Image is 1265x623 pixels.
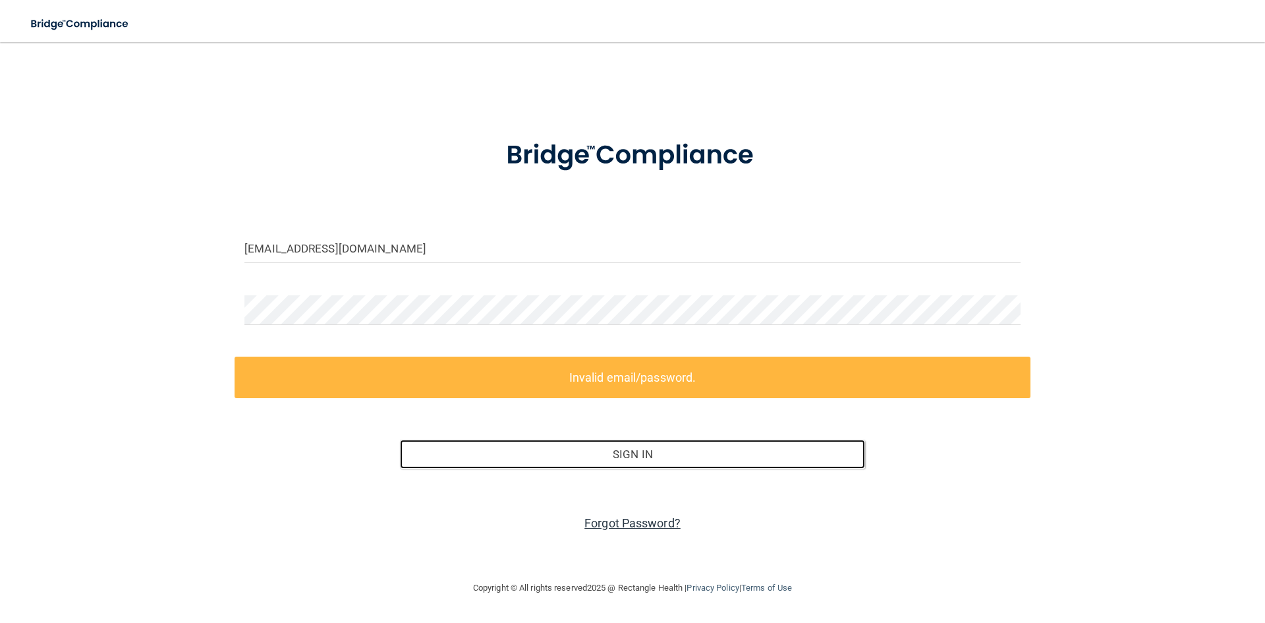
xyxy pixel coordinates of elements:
[584,516,681,530] a: Forgot Password?
[479,121,786,190] img: bridge_compliance_login_screen.278c3ca4.svg
[235,357,1030,398] label: Invalid email/password.
[392,567,873,609] div: Copyright © All rights reserved 2025 @ Rectangle Health | |
[400,440,866,469] button: Sign In
[20,11,141,38] img: bridge_compliance_login_screen.278c3ca4.svg
[244,233,1021,263] input: Email
[741,583,792,593] a: Terms of Use
[687,583,739,593] a: Privacy Policy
